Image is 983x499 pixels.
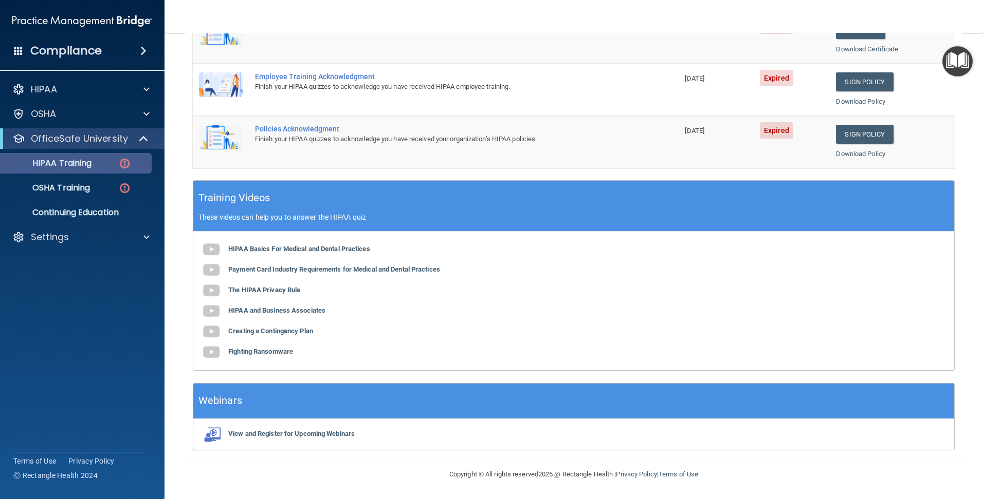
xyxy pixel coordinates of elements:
[255,125,627,133] div: Policies Acknowledgment
[659,470,698,478] a: Terms of Use
[198,392,242,410] h5: Webinars
[12,231,150,243] a: Settings
[942,46,973,76] button: Open Resource Center
[685,127,704,135] span: [DATE]
[201,280,222,301] img: gray_youtube_icon.38fcd6cc.png
[255,133,627,145] div: Finish your HIPAA quizzes to acknowledge you have received your organization’s HIPAA policies.
[255,81,627,93] div: Finish your HIPAA quizzes to acknowledge you have received HIPAA employee training.
[7,183,90,193] p: OSHA Training
[228,245,370,253] b: HIPAA Basics For Medical and Dental Practices
[13,456,56,466] a: Terms of Use
[201,301,222,321] img: gray_youtube_icon.38fcd6cc.png
[228,327,313,335] b: Creating a Contingency Plan
[31,132,128,145] p: OfficeSafe University
[68,456,115,466] a: Privacy Policy
[31,83,57,95] p: HIPAA
[31,108,57,120] p: OSHA
[228,265,440,273] b: Payment Card Industry Requirements for Medical and Dental Practices
[12,132,149,145] a: OfficeSafe University
[7,158,92,168] p: HIPAA Training
[201,260,222,280] img: gray_youtube_icon.38fcd6cc.png
[228,430,355,437] b: View and Register for Upcoming Webinars
[836,45,898,53] a: Download Certificate
[836,125,893,144] a: Sign Policy
[12,11,152,31] img: PMB logo
[198,213,949,221] p: These videos can help you to answer the HIPAA quiz
[836,98,885,105] a: Download Policy
[201,427,222,442] img: webinarIcon.c7ebbf15.png
[616,470,657,478] a: Privacy Policy
[12,108,150,120] a: OSHA
[836,72,893,91] a: Sign Policy
[13,470,98,481] span: Ⓒ Rectangle Health 2024
[201,321,222,342] img: gray_youtube_icon.38fcd6cc.png
[760,70,793,86] span: Expired
[12,83,150,95] a: HIPAA
[228,306,325,314] b: HIPAA and Business Associates
[228,286,300,294] b: The HIPAA Privacy Rule
[198,189,270,207] h5: Training Videos
[201,342,222,362] img: gray_youtube_icon.38fcd6cc.png
[31,231,69,243] p: Settings
[836,150,885,158] a: Download Policy
[760,122,793,139] span: Expired
[118,157,131,170] img: danger-circle.6113f641.png
[30,44,102,58] h4: Compliance
[118,182,131,195] img: danger-circle.6113f641.png
[386,458,761,491] div: Copyright © All rights reserved 2025 @ Rectangle Health | |
[685,74,704,82] span: [DATE]
[255,72,627,81] div: Employee Training Acknowledgment
[932,428,971,467] iframe: Drift Widget Chat Controller
[201,239,222,260] img: gray_youtube_icon.38fcd6cc.png
[228,348,293,355] b: Fighting Ransomware
[7,207,147,218] p: Continuing Education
